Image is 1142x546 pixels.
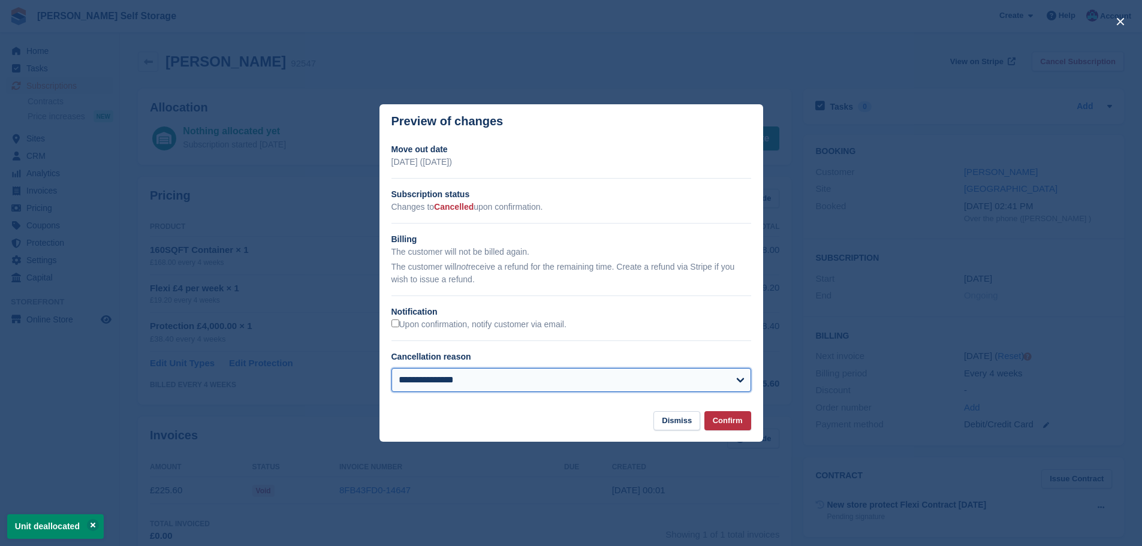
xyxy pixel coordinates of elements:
em: not [456,262,468,272]
p: The customer will not be billed again. [391,246,751,258]
p: The customer will receive a refund for the remaining time. Create a refund via Stripe if you wish... [391,261,751,286]
h2: Subscription status [391,188,751,201]
p: [DATE] ([DATE]) [391,156,751,168]
p: Unit deallocated [7,514,104,539]
button: Dismiss [653,411,700,431]
span: Cancelled [434,202,474,212]
p: Changes to upon confirmation. [391,201,751,213]
label: Cancellation reason [391,352,471,361]
input: Upon confirmation, notify customer via email. [391,319,399,327]
button: close [1111,12,1130,31]
h2: Move out date [391,143,751,156]
p: Preview of changes [391,114,504,128]
button: Confirm [704,411,751,431]
h2: Billing [391,233,751,246]
label: Upon confirmation, notify customer via email. [391,319,567,330]
h2: Notification [391,306,751,318]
